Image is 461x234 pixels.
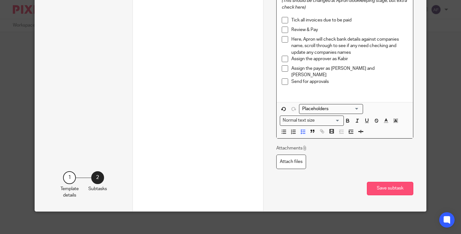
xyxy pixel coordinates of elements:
p: Tick all invoices due to be paid [291,17,408,23]
p: Subtasks [88,186,107,192]
p: Review & Pay [291,27,408,33]
span: Normal text size [281,117,316,124]
input: Search for option [317,117,340,124]
button: Save subtask [367,182,413,196]
div: Search for option [280,116,344,125]
p: Here, Apron will check bank details against companies name, scroll through to see if any need che... [291,36,408,56]
p: Assign the approver as Kabir [291,56,408,62]
div: 2 [91,171,104,184]
p: Send for approvals [291,78,408,85]
div: 1 [63,171,76,184]
p: Assign the payer as [PERSON_NAME] and [PERSON_NAME] [291,65,408,78]
div: Search for option [299,104,363,114]
p: Attachments [276,145,307,151]
p: Template details [61,186,79,199]
label: Attach files [276,155,306,169]
div: Text styles [280,116,344,125]
div: Placeholders [299,104,363,114]
input: Search for option [300,106,359,112]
